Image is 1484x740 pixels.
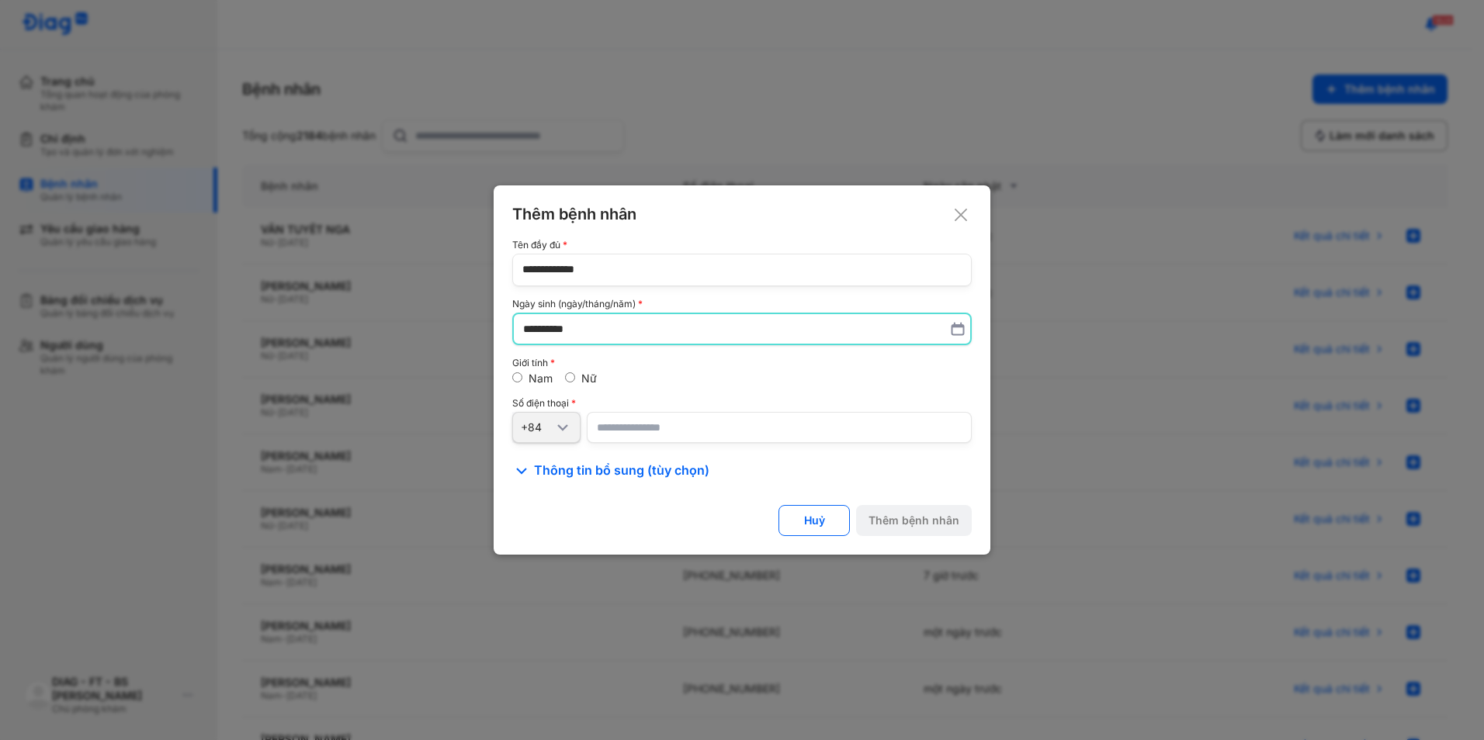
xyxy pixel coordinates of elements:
span: Thông tin bổ sung (tùy chọn) [534,462,709,480]
div: Tên đầy đủ [512,240,972,251]
div: Thêm bệnh nhân [512,204,972,224]
button: Thêm bệnh nhân [856,505,972,536]
label: Nam [529,372,553,385]
div: Giới tính [512,358,972,368]
div: Thêm bệnh nhân [869,514,959,527]
div: +84 [521,420,553,434]
div: Số điện thoại [512,398,972,409]
button: Huỷ [778,505,850,536]
div: Ngày sinh (ngày/tháng/năm) [512,299,972,309]
label: Nữ [581,372,597,385]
